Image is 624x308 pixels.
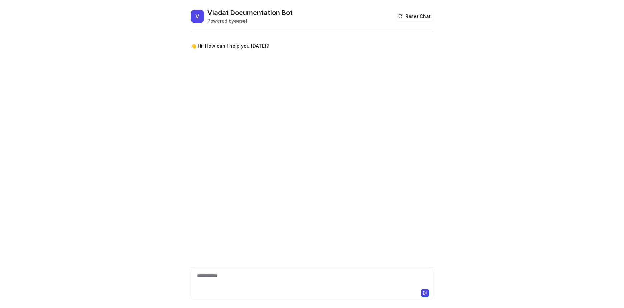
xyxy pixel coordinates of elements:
div: Powered by [207,17,293,24]
b: eesel [234,18,247,24]
span: V [191,10,204,23]
button: Reset Chat [396,11,433,21]
p: 👋 Hi! How can I help you [DATE]? [191,42,269,50]
h2: Viadat Documentation Bot [207,8,293,17]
